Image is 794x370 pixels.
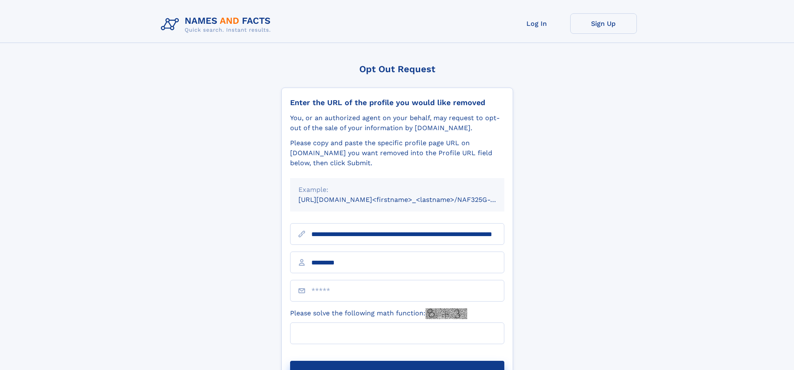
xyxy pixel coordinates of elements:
div: Enter the URL of the profile you would like removed [290,98,504,107]
small: [URL][DOMAIN_NAME]<firstname>_<lastname>/NAF325G-xxxxxxxx [298,196,520,204]
a: Log In [503,13,570,34]
div: Please copy and paste the specific profile page URL on [DOMAIN_NAME] you want removed into the Pr... [290,138,504,168]
img: Logo Names and Facts [158,13,278,36]
div: Example: [298,185,496,195]
div: You, or an authorized agent on your behalf, may request to opt-out of the sale of your informatio... [290,113,504,133]
a: Sign Up [570,13,637,34]
label: Please solve the following math function: [290,308,467,319]
div: Opt Out Request [281,64,513,74]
